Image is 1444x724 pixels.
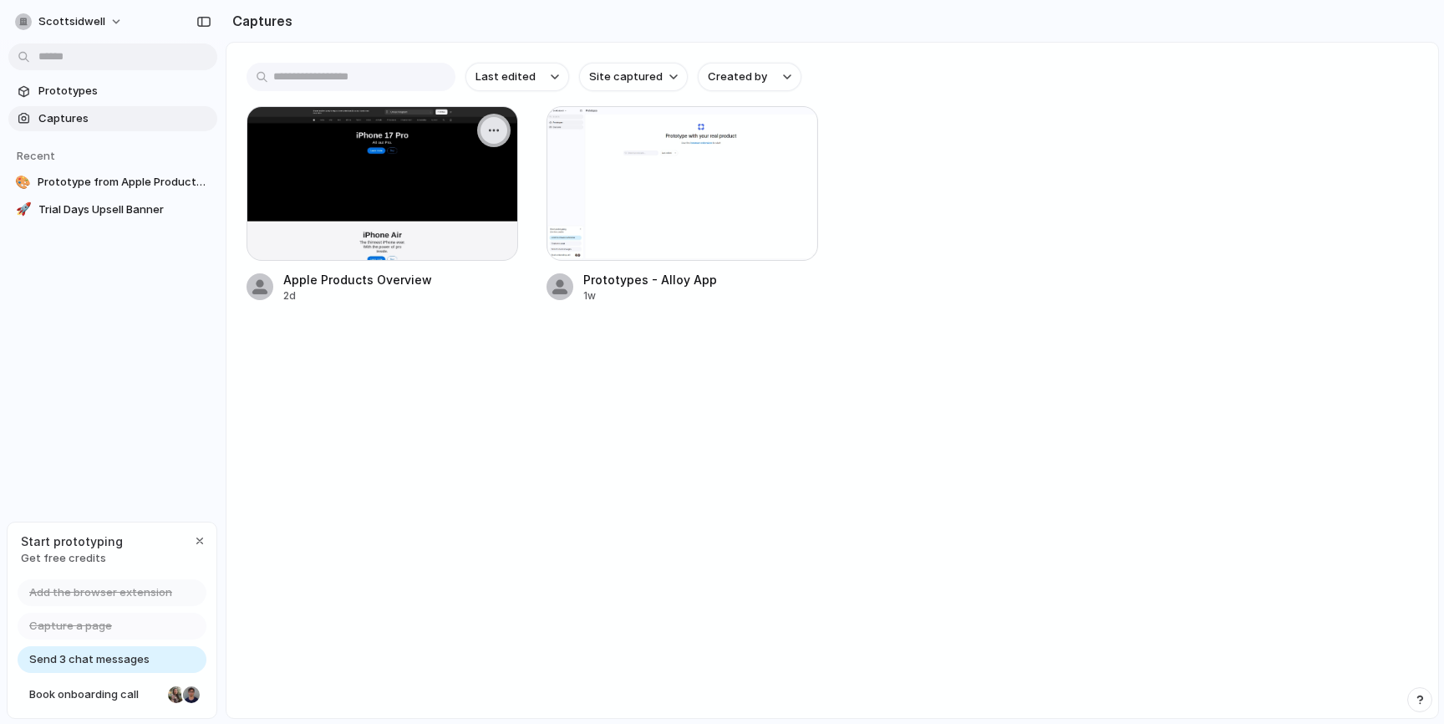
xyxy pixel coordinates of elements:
a: Book onboarding call [18,681,206,708]
button: Last edited [465,63,569,91]
div: 1w [583,288,717,303]
a: Prototypes [8,79,217,104]
span: Site captured [589,69,663,85]
span: Prototype from Apple Products Overview [38,174,211,191]
button: Site captured [579,63,688,91]
div: Nicole Kubica [166,685,186,705]
span: Book onboarding call [29,686,161,703]
a: 🎨Prototype from Apple Products Overview [8,170,217,195]
span: Prototypes [38,83,211,99]
span: Capture a page [29,618,112,635]
a: 🚀Trial Days Upsell Banner [8,197,217,222]
div: 🎨 [15,174,31,191]
button: scottsidwell [8,8,131,35]
span: scottsidwell [38,13,105,30]
span: Created by [708,69,767,85]
span: Add the browser extension [29,584,172,601]
span: Captures [38,110,211,127]
span: Recent [17,149,55,162]
div: Christian Iacullo [181,685,201,705]
h2: Captures [226,11,292,31]
span: Start prototyping [21,533,123,550]
a: Captures [8,106,217,131]
div: 🚀 [15,201,32,218]
span: Send 3 chat messages [29,651,150,668]
span: Get free credits [21,550,123,567]
div: Apple Products Overview [283,271,432,288]
button: Created by [698,63,801,91]
span: Trial Days Upsell Banner [38,201,211,218]
div: Prototypes - Alloy App [583,271,717,288]
span: Last edited [475,69,536,85]
div: 2d [283,288,432,303]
